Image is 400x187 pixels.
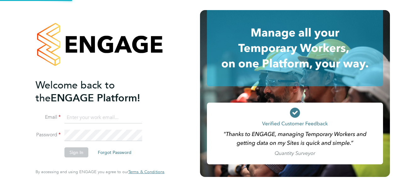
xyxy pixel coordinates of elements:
[36,79,115,104] span: Welcome back to the
[93,147,136,157] button: Forgot Password
[128,169,164,174] a: Terms & Conditions
[36,114,61,121] label: Email
[36,132,61,138] label: Password
[64,147,88,157] button: Sign In
[36,169,164,174] span: By accessing and using ENGAGE you agree to our
[36,79,158,105] h2: ENGAGE Platform!
[64,112,142,123] input: Enter your work email...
